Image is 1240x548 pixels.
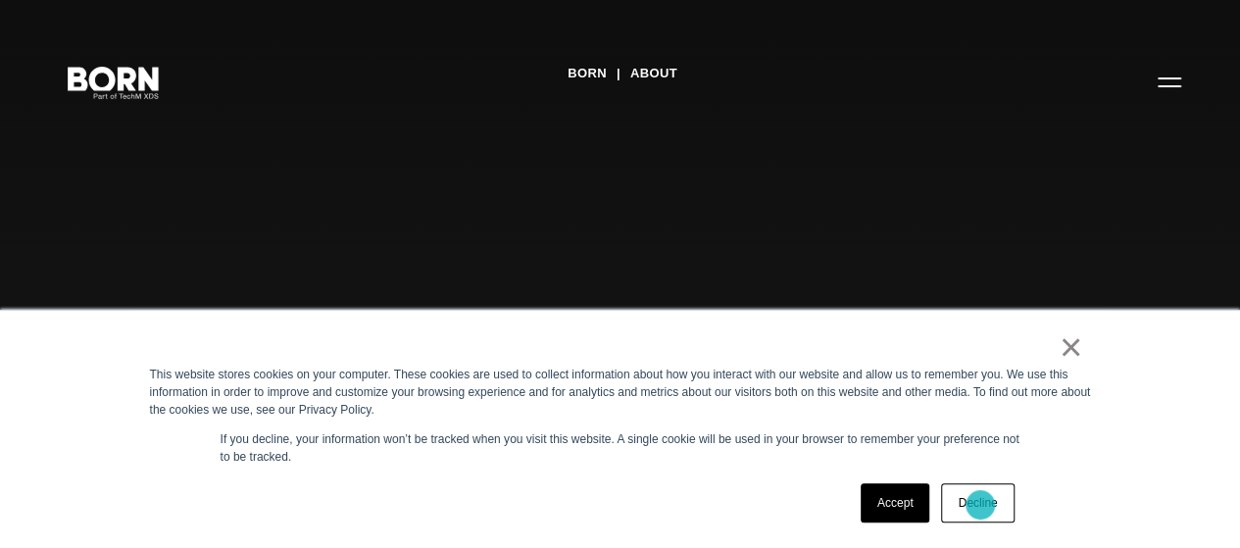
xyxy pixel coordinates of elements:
p: If you decline, your information won’t be tracked when you visit this website. A single cookie wi... [221,430,1020,466]
a: Decline [941,483,1014,523]
a: × [1060,338,1083,356]
button: Open [1146,61,1193,102]
a: BORN [568,59,607,88]
a: About [630,59,677,88]
a: Accept [861,483,930,523]
div: This website stores cookies on your computer. These cookies are used to collect information about... [150,366,1091,419]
